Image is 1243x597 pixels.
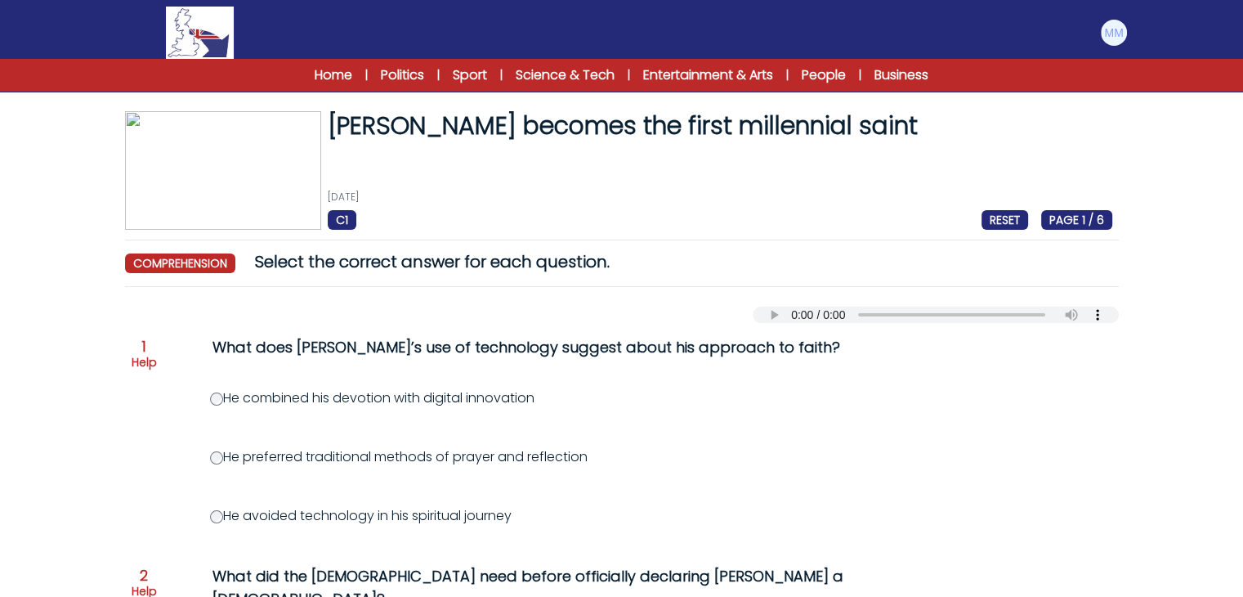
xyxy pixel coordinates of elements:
[981,210,1028,229] a: RESET
[125,254,235,273] span: comprehension
[328,191,1112,204] p: [DATE]
[210,447,588,466] label: He preferred traditional methods of prayer and reflection
[786,67,789,83] span: |
[210,506,512,525] label: He avoided technology in his spiritual journey
[132,354,157,370] p: Help
[315,65,352,85] a: Home
[874,65,928,85] a: Business
[500,67,503,83] span: |
[753,307,1119,323] audio: Your browser does not support the audio element.
[981,210,1028,230] span: RESET
[210,451,223,465] input: He preferred traditional methods of prayer and reflection
[859,67,861,83] span: |
[210,393,223,406] input: He combined his devotion with digital innovation
[365,67,368,83] span: |
[628,67,630,83] span: |
[453,65,487,85] a: Sport
[516,65,615,85] a: Science & Tech
[802,65,846,85] a: People
[1101,20,1127,46] img: Matteo Mileto
[328,111,1112,141] h1: [PERSON_NAME] becomes the first millennial saint
[115,7,285,59] a: Logo
[212,336,877,359] div: What does [PERSON_NAME]’s use of technology suggest about his approach to faith?
[381,65,424,85] a: Politics
[141,339,146,354] span: 1
[210,510,223,523] input: He avoided technology in his spiritual journey
[125,111,321,230] img: idBUw8wlOFhRFgD1DNH7eqyG59K9j6OnHmCXDVG4.jpg
[643,65,773,85] a: Entertainment & Arts
[1041,210,1112,230] span: PAGE 1 / 6
[437,67,440,83] span: |
[210,388,534,407] label: He combined his devotion with digital innovation
[328,210,356,230] span: C1
[255,250,610,273] span: Select the correct answer for each question.
[166,7,233,59] img: Logo
[140,568,148,583] span: 2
